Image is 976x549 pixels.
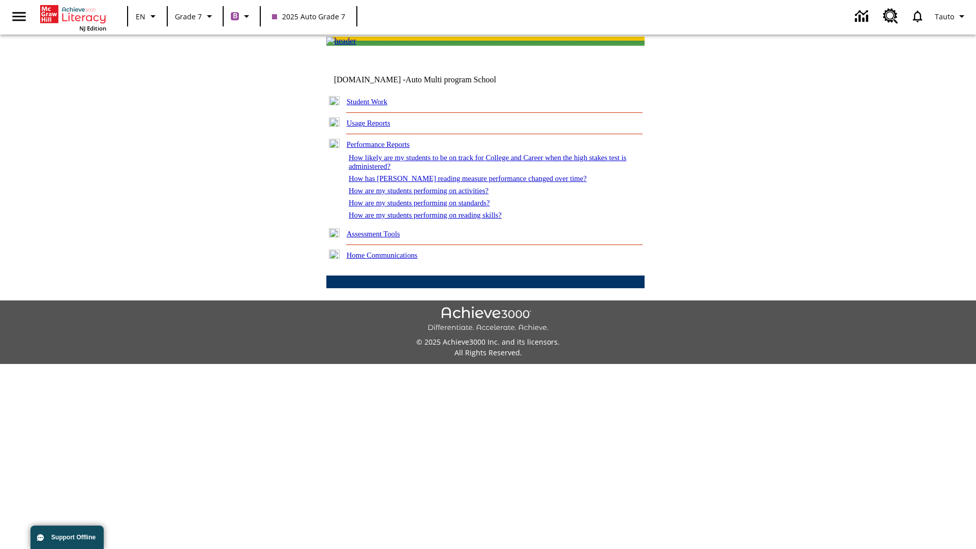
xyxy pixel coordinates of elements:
[175,11,202,22] span: Grade 7
[935,11,954,22] span: Tauto
[171,7,220,25] button: Grade: Grade 7, Select a grade
[131,7,164,25] button: Language: EN, Select a language
[349,199,490,207] a: How are my students performing on standards?
[849,3,877,30] a: Data Center
[334,75,521,84] td: [DOMAIN_NAME] -
[877,3,904,30] a: Resource Center, Will open in new tab
[326,37,356,46] img: header
[30,526,104,549] button: Support Offline
[233,10,237,22] span: B
[329,117,340,127] img: plus.gif
[227,7,257,25] button: Boost Class color is purple. Change class color
[4,2,34,32] button: Open side menu
[349,174,587,182] a: How has [PERSON_NAME] reading measure performance changed over time?
[904,3,931,29] a: Notifications
[349,154,626,170] a: How likely are my students to be on track for College and Career when the high stakes test is adm...
[136,11,145,22] span: EN
[51,534,96,541] span: Support Offline
[349,211,502,219] a: How are my students performing on reading skills?
[347,98,387,106] a: Student Work
[349,187,489,195] a: How are my students performing on activities?
[347,251,418,259] a: Home Communications
[347,230,400,238] a: Assessment Tools
[329,96,340,105] img: plus.gif
[931,7,972,25] button: Profile/Settings
[329,250,340,259] img: plus.gif
[406,75,496,84] nobr: Auto Multi program School
[329,139,340,148] img: minus.gif
[40,3,106,32] div: Home
[79,24,106,32] span: NJ Edition
[347,119,390,127] a: Usage Reports
[347,140,410,148] a: Performance Reports
[428,307,548,332] img: Achieve3000 Differentiate Accelerate Achieve
[329,228,340,237] img: plus.gif
[272,11,345,22] span: 2025 Auto Grade 7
